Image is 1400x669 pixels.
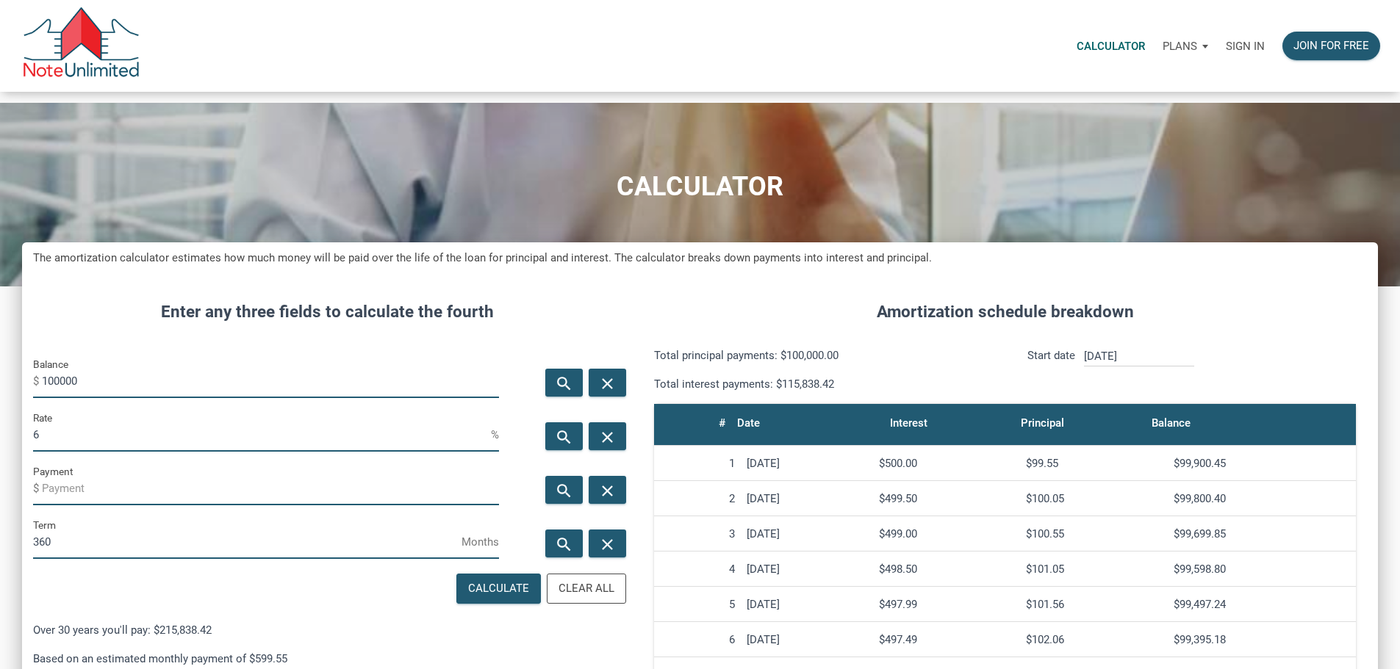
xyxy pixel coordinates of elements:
i: close [599,481,617,499]
button: Clear All [547,574,626,604]
button: close [589,476,626,504]
div: $99,900.45 [1174,457,1350,470]
span: % [491,423,499,446]
div: $500.00 [879,457,1014,470]
div: $99.55 [1026,457,1161,470]
div: $497.49 [879,633,1014,646]
div: [DATE] [747,633,867,646]
a: Sign in [1217,23,1274,69]
i: close [599,374,617,392]
div: [DATE] [747,598,867,611]
label: Payment [33,463,73,480]
button: Join for free [1282,32,1380,60]
p: Sign in [1226,40,1265,53]
a: Join for free [1274,23,1389,69]
p: Calculator [1077,40,1145,53]
div: Calculate [468,580,529,597]
button: search [545,369,583,397]
i: search [555,481,572,499]
div: # [719,413,725,433]
span: $ [33,477,42,500]
button: close [589,529,626,557]
div: 5 [660,598,735,611]
button: Calculate [456,574,541,604]
button: close [589,422,626,450]
i: search [555,535,572,553]
button: search [545,529,583,557]
input: Balance [42,365,499,398]
div: $99,699.85 [1174,527,1350,540]
label: Balance [33,355,68,373]
div: $499.50 [879,492,1014,505]
div: 2 [660,492,735,505]
input: Term [33,526,462,559]
button: close [589,369,626,397]
h4: Enter any three fields to calculate the fourth [33,300,621,325]
div: $99,598.80 [1174,563,1350,576]
p: Over 30 years you'll pay: $215,838.42 [33,621,621,639]
label: Term [33,516,56,534]
div: $99,395.18 [1174,633,1350,646]
i: close [599,535,617,553]
div: 4 [660,563,735,576]
span: $ [33,369,42,393]
p: Start date [1027,347,1075,393]
button: search [545,476,583,504]
p: Total interest payments: $115,838.42 [654,375,994,393]
div: [DATE] [747,527,867,540]
button: search [545,422,583,450]
p: Total principal payments: $100,000.00 [654,347,994,364]
input: Rate [33,419,491,452]
div: $99,800.40 [1174,492,1350,505]
i: close [599,427,617,446]
div: 1 [660,457,735,470]
input: Payment [42,472,499,505]
a: Plans [1154,23,1217,69]
div: $499.00 [879,527,1014,540]
div: [DATE] [747,563,867,576]
div: Date [737,413,760,433]
i: search [555,427,572,446]
img: NoteUnlimited [22,7,140,84]
div: Clear All [559,580,614,597]
div: $498.50 [879,563,1014,576]
p: Plans [1163,40,1197,53]
div: Balance [1152,413,1191,433]
label: Rate [33,409,52,427]
div: $101.05 [1026,563,1161,576]
div: $99,497.24 [1174,598,1350,611]
div: 6 [660,633,735,646]
div: Join for free [1293,37,1369,54]
div: $100.55 [1026,527,1161,540]
h1: CALCULATOR [11,172,1389,202]
div: $100.05 [1026,492,1161,505]
button: Plans [1154,24,1217,68]
div: Interest [890,413,927,433]
i: search [555,374,572,392]
div: [DATE] [747,457,867,470]
div: $497.99 [879,598,1014,611]
a: Calculator [1068,23,1154,69]
span: Months [462,530,499,554]
div: $102.06 [1026,633,1161,646]
div: 3 [660,527,735,540]
h4: Amortization schedule breakdown [643,300,1367,325]
p: Based on an estimated monthly payment of $599.55 [33,650,621,668]
div: [DATE] [747,492,867,505]
div: $101.56 [1026,598,1161,611]
h5: The amortization calculator estimates how much money will be paid over the life of the loan for p... [33,250,1367,267]
div: Principal [1021,413,1064,433]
